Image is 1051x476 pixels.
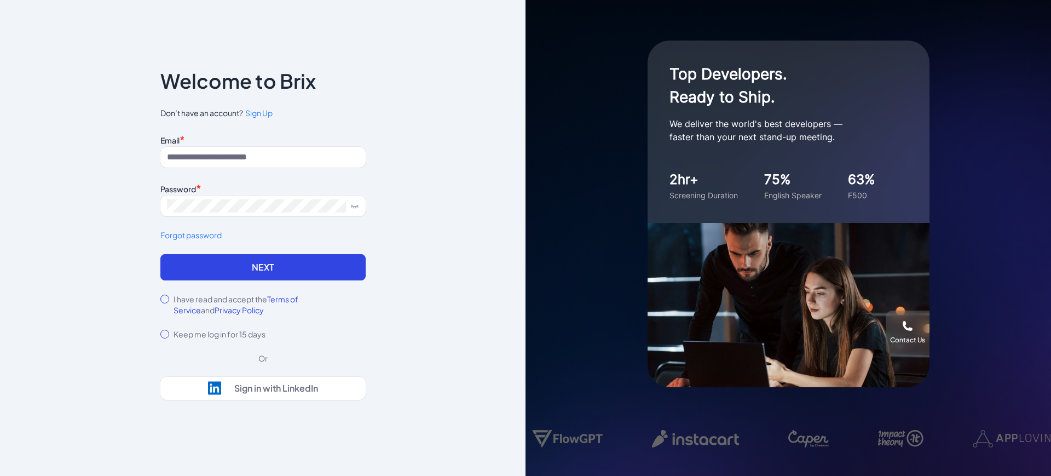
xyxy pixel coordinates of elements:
label: Email [160,135,180,145]
p: We deliver the world's best developers — faster than your next stand-up meeting. [669,117,888,144]
label: Password [160,184,196,194]
div: Contact Us [890,336,925,345]
button: Sign in with LinkedIn [160,377,366,400]
div: Or [250,353,276,364]
span: Terms of Service [174,294,298,315]
label: I have read and accept the and [174,294,366,316]
div: Sign in with LinkedIn [234,383,318,394]
span: Don’t have an account? [160,107,366,119]
a: Sign Up [243,107,273,119]
button: Next [160,254,366,280]
div: 2hr+ [669,170,738,190]
button: Contact Us [886,311,929,354]
span: Sign Up [245,108,273,118]
div: 63% [848,170,875,190]
div: English Speaker [764,190,822,201]
div: 75% [764,170,822,190]
label: Keep me log in for 15 days [174,329,265,340]
p: Welcome to Brix [160,72,316,90]
span: Privacy Policy [215,305,264,315]
div: F500 [848,190,875,201]
h1: Top Developers. Ready to Ship. [669,62,888,108]
a: Forgot password [160,230,366,241]
div: Screening Duration [669,190,738,201]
